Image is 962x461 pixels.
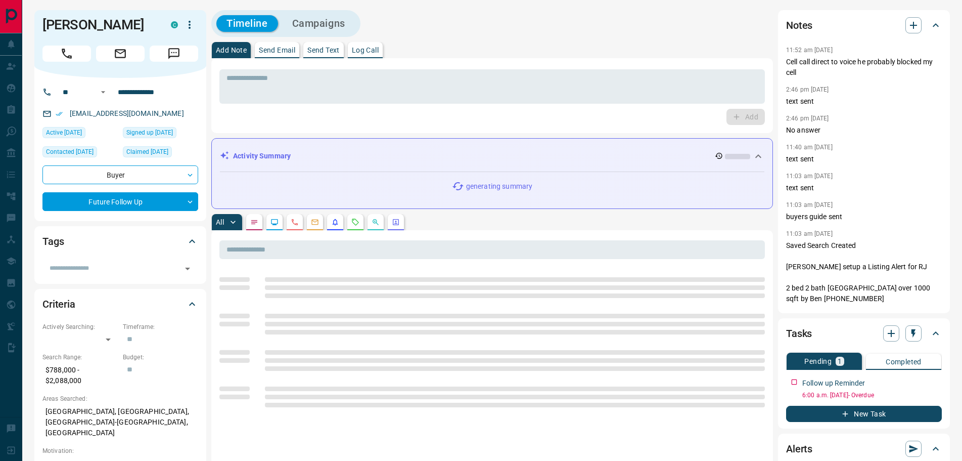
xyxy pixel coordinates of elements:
[886,358,922,365] p: Completed
[786,86,829,93] p: 2:46 pm [DATE]
[466,181,532,192] p: generating summary
[42,394,198,403] p: Areas Searched:
[786,240,942,304] p: Saved Search Created [PERSON_NAME] setup a Listing Alert for RJ 2 bed 2 bath [GEOGRAPHIC_DATA] ov...
[42,127,118,141] div: Thu Jul 24 2025
[42,292,198,316] div: Criteria
[352,47,379,54] p: Log Call
[46,128,82,138] span: Active [DATE]
[216,47,247,54] p: Add Note
[307,47,340,54] p: Send Text
[150,46,198,62] span: Message
[70,109,184,117] a: [EMAIL_ADDRESS][DOMAIN_NAME]
[331,218,339,226] svg: Listing Alerts
[216,15,278,32] button: Timeline
[123,127,198,141] div: Tue Jul 08 2025
[42,17,156,33] h1: [PERSON_NAME]
[786,321,942,346] div: Tasks
[786,57,942,78] p: Cell call direct to voice he probably blocked my cell
[786,47,833,54] p: 11:52 am [DATE]
[786,125,942,136] p: No answer
[42,403,198,441] p: [GEOGRAPHIC_DATA], [GEOGRAPHIC_DATA], [GEOGRAPHIC_DATA]-[GEOGRAPHIC_DATA], [GEOGRAPHIC_DATA]
[123,353,198,362] p: Budget:
[351,218,359,226] svg: Requests
[171,21,178,28] div: condos.ca
[42,146,118,160] div: Fri Jul 18 2025
[786,406,942,422] button: New Task
[42,446,198,455] p: Motivation:
[786,144,833,151] p: 11:40 am [DATE]
[42,192,198,211] div: Future Follow Up
[786,13,942,37] div: Notes
[786,441,812,457] h2: Alerts
[42,229,198,254] div: Tags
[126,147,168,157] span: Claimed [DATE]
[804,358,832,365] p: Pending
[802,378,865,389] p: Follow up Reminder
[233,151,291,161] p: Activity Summary
[42,362,118,389] p: $788,000 - $2,088,000
[123,322,198,331] p: Timeframe:
[786,230,833,237] p: 11:03 am [DATE]
[838,358,842,365] p: 1
[311,218,319,226] svg: Emails
[216,219,224,226] p: All
[42,322,118,331] p: Actively Searching:
[786,183,942,193] p: text sent
[42,353,118,362] p: Search Range:
[392,218,400,226] svg: Agent Actions
[802,391,942,400] p: 6:00 a.m. [DATE] - Overdue
[56,110,63,117] svg: Email Verified
[259,47,295,54] p: Send Email
[97,86,109,98] button: Open
[250,218,258,226] svg: Notes
[180,262,195,276] button: Open
[291,218,299,226] svg: Calls
[786,17,812,33] h2: Notes
[786,325,812,342] h2: Tasks
[123,146,198,160] div: Tue Jul 08 2025
[46,147,94,157] span: Contacted [DATE]
[786,96,942,107] p: text sent
[42,296,75,312] h2: Criteria
[42,165,198,184] div: Buyer
[786,173,833,180] p: 11:03 am [DATE]
[786,115,829,122] p: 2:46 pm [DATE]
[270,218,279,226] svg: Lead Browsing Activity
[126,128,173,138] span: Signed up [DATE]
[786,201,833,208] p: 11:03 am [DATE]
[372,218,380,226] svg: Opportunities
[786,154,942,164] p: text sent
[96,46,145,62] span: Email
[282,15,355,32] button: Campaigns
[786,212,942,222] p: buyers guide sent
[220,147,764,165] div: Activity Summary
[42,233,64,249] h2: Tags
[786,437,942,461] div: Alerts
[42,46,91,62] span: Call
